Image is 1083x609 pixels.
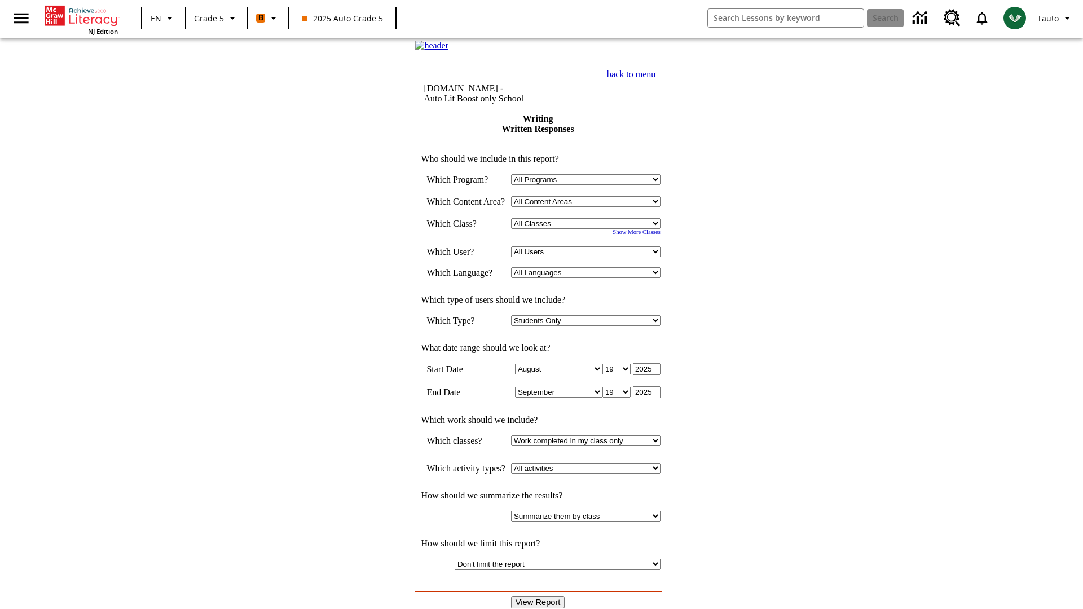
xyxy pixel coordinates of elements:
button: Grade: Grade 5, Select a grade [190,8,244,28]
span: Tauto [1037,12,1059,24]
td: Which classes? [426,435,505,446]
td: Which Class? [426,218,505,229]
button: Profile/Settings [1033,8,1078,28]
td: Which Type? [426,315,505,326]
input: View Report [511,596,565,608]
a: Notifications [967,3,997,33]
img: header [415,41,448,51]
td: Start Date [426,363,505,375]
nobr: Auto Lit Boost only School [424,94,523,103]
button: Boost Class color is orange. Change class color [252,8,285,28]
td: What date range should we look at? [415,343,661,353]
span: EN [151,12,161,24]
td: How should we summarize the results? [415,491,661,501]
span: B [258,11,263,25]
td: Which type of users should we include? [415,295,661,305]
img: avatar image [1003,7,1026,29]
nobr: Which Content Area? [426,197,505,206]
td: Which Program? [426,174,505,185]
span: NJ Edition [88,27,118,36]
td: End Date [426,386,505,398]
button: Open side menu [5,2,38,35]
td: [DOMAIN_NAME] - [424,83,567,104]
td: Which activity types? [426,463,505,474]
td: Who should we include in this report? [415,154,661,164]
a: Resource Center, Will open in new tab [937,3,967,33]
input: search field [708,9,864,27]
span: Grade 5 [194,12,224,24]
td: How should we limit this report? [415,539,661,549]
span: 2025 Auto Grade 5 [302,12,383,24]
button: Language: EN, Select a language [146,8,182,28]
td: Which User? [426,246,505,257]
button: Select a new avatar [997,3,1033,33]
td: Which work should we include? [415,415,661,425]
a: Writing Written Responses [502,114,574,134]
td: Which Language? [426,267,505,278]
div: Home [45,3,118,36]
a: Data Center [906,3,937,34]
a: Show More Classes [613,229,661,235]
a: back to menu [607,69,655,79]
